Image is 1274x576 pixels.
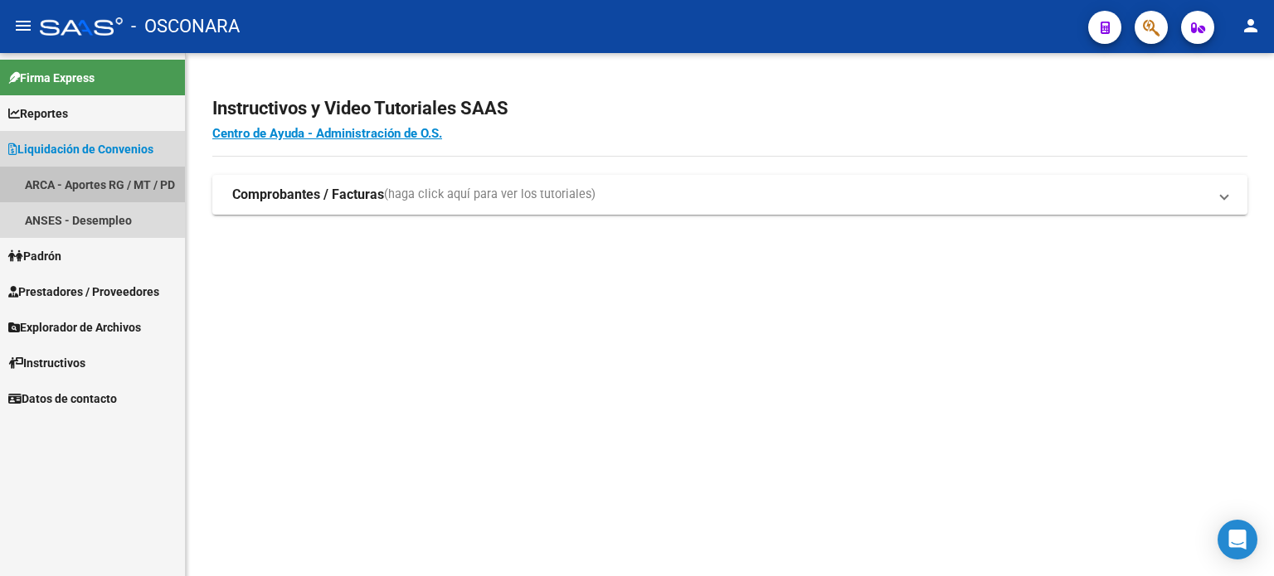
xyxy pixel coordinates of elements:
span: Prestadores / Proveedores [8,283,159,301]
span: Liquidación de Convenios [8,140,153,158]
span: - OSCONARA [131,8,240,45]
span: Firma Express [8,69,95,87]
a: Centro de Ayuda - Administración de O.S. [212,126,442,141]
span: Datos de contacto [8,390,117,408]
span: Instructivos [8,354,85,372]
mat-icon: person [1241,16,1261,36]
span: Reportes [8,104,68,123]
h2: Instructivos y Video Tutoriales SAAS [212,93,1247,124]
mat-expansion-panel-header: Comprobantes / Facturas(haga click aquí para ver los tutoriales) [212,175,1247,215]
div: Open Intercom Messenger [1218,520,1257,559]
mat-icon: menu [13,16,33,36]
span: Explorador de Archivos [8,318,141,336]
span: Padrón [8,247,61,265]
span: (haga click aquí para ver los tutoriales) [384,186,596,204]
strong: Comprobantes / Facturas [232,186,384,204]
